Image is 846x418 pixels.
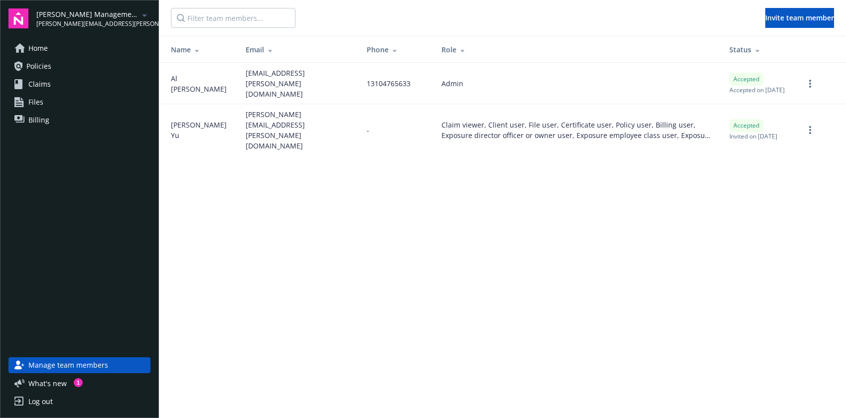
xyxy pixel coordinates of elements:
span: [PERSON_NAME][EMAIL_ADDRESS][PERSON_NAME][DOMAIN_NAME] [246,109,351,151]
div: Email [246,44,351,55]
span: [PERSON_NAME] Management Company [36,9,139,19]
span: What ' s new [28,378,67,389]
div: Role [441,44,713,55]
a: Policies [8,58,150,74]
span: Admin [441,78,463,89]
div: Name [171,44,230,55]
span: Invited on [DATE] [729,132,777,140]
span: Accepted [733,75,759,84]
span: Invite team member [765,13,834,22]
input: Filter team members... [171,8,295,28]
div: Phone [367,44,425,55]
span: Files [28,94,43,110]
span: Claims [28,76,51,92]
div: 1 [74,378,83,387]
span: Billing [28,112,49,128]
button: [PERSON_NAME] Management Company[PERSON_NAME][EMAIL_ADDRESS][PERSON_NAME][DOMAIN_NAME]arrowDropDown [36,8,150,28]
span: [PERSON_NAME] Yu [171,120,230,140]
span: Accepted [733,121,759,130]
span: [EMAIL_ADDRESS][PERSON_NAME][DOMAIN_NAME] [246,68,351,99]
a: more [804,124,816,136]
button: Invite team member [765,8,834,28]
a: Manage team members [8,357,150,373]
span: Manage team members [28,357,108,373]
a: Home [8,40,150,56]
div: Status [729,44,788,55]
img: navigator-logo.svg [8,8,28,28]
button: What's new1 [8,378,83,389]
a: Billing [8,112,150,128]
a: more [804,78,816,90]
div: Claim viewer, Client user, File user, Certificate user, Policy user, Billing user, Exposure direc... [441,120,713,140]
span: Accepted on [DATE] [729,86,785,94]
a: Files [8,94,150,110]
a: arrowDropDown [139,9,150,21]
div: Log out [28,394,53,410]
a: Claims [8,76,150,92]
span: Policies [26,58,51,74]
span: [PERSON_NAME][EMAIL_ADDRESS][PERSON_NAME][DOMAIN_NAME] [36,19,139,28]
span: Al [PERSON_NAME] [171,73,230,94]
span: Home [28,40,48,56]
span: 13104765633 [367,78,411,89]
span: - [367,125,369,136]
